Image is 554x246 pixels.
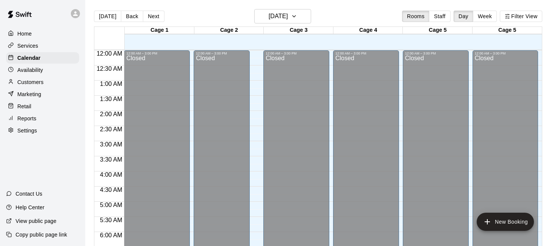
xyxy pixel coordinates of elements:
p: View public page [16,217,56,225]
span: 6:00 AM [98,232,124,238]
button: [DATE] [94,11,121,22]
div: 12:00 AM – 3:00 PM [266,51,327,55]
p: Retail [17,103,31,110]
div: 12:00 AM – 3:00 PM [196,51,247,55]
div: Cage 3 [264,27,333,34]
span: 3:30 AM [98,156,124,163]
div: 12:00 AM – 3:00 PM [405,51,466,55]
div: 12:00 AM – 3:00 PM [335,51,397,55]
span: 4:30 AM [98,187,124,193]
p: Calendar [17,54,41,62]
span: 3:00 AM [98,141,124,148]
a: Home [6,28,79,39]
span: 4:00 AM [98,171,124,178]
p: Marketing [17,90,41,98]
button: Staff [429,11,451,22]
button: Day [454,11,473,22]
div: 12:00 AM – 3:00 PM [475,51,536,55]
p: Settings [17,127,37,134]
p: Services [17,42,38,50]
span: 1:30 AM [98,96,124,102]
span: 12:00 AM [95,50,124,57]
button: Week [473,11,497,22]
button: Back [121,11,143,22]
div: Cage 4 [333,27,403,34]
span: 12:30 AM [95,65,124,72]
a: Availability [6,64,79,76]
span: 5:30 AM [98,217,124,223]
div: 12:00 AM – 3:00 PM [126,51,188,55]
a: Customers [6,76,79,88]
button: Next [143,11,164,22]
p: Copy public page link [16,231,67,238]
button: [DATE] [254,9,311,23]
p: Availability [17,66,43,74]
button: Rooms [402,11,429,22]
p: Contact Us [16,190,42,198]
div: Cage 5 [473,27,542,34]
span: 2:00 AM [98,111,124,117]
div: Cage 1 [125,27,194,34]
span: 1:00 AM [98,81,124,87]
p: Help Center [16,204,44,211]
a: Calendar [6,52,79,64]
a: Reports [6,113,79,124]
a: Retail [6,101,79,112]
div: Cage 5 [403,27,473,34]
button: Filter View [500,11,542,22]
p: Reports [17,115,36,122]
a: Marketing [6,89,79,100]
span: 2:30 AM [98,126,124,132]
button: add [477,213,534,231]
a: Settings [6,125,79,136]
h6: [DATE] [269,11,288,22]
p: Customers [17,78,44,86]
p: Home [17,30,32,37]
a: Services [6,40,79,51]
div: Cage 2 [194,27,264,34]
span: 5:00 AM [98,202,124,208]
